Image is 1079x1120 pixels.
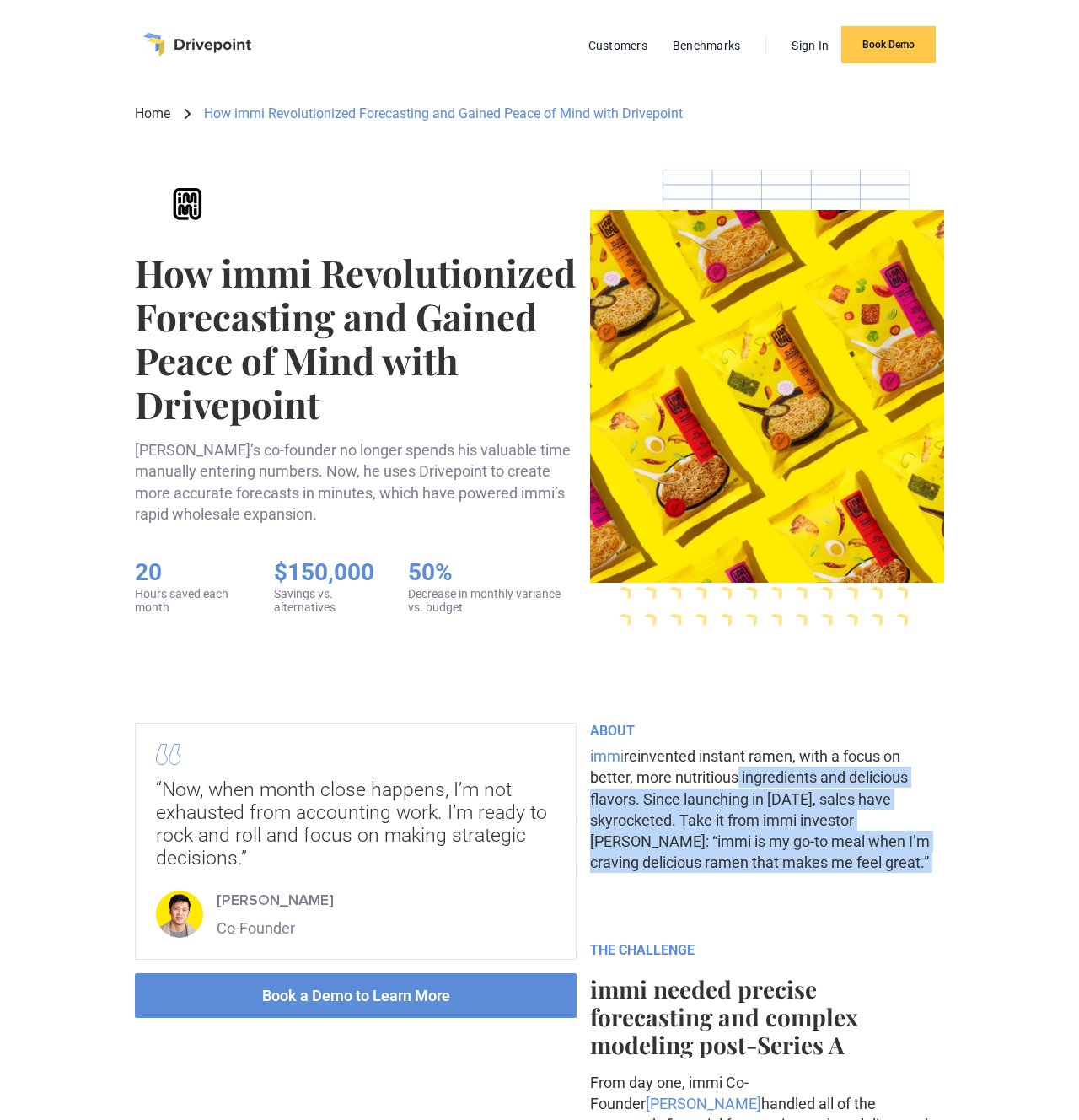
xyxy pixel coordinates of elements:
h5: 50% [408,558,577,587]
strong: THE CHALLENGE [590,942,695,958]
div: Decrease in monthly variance vs. budget [408,587,577,616]
div: Co-Founder [217,918,334,939]
p: ‍ [590,886,944,907]
strong: ABOUT [590,723,635,739]
div: “Now, when month close happens, I’m not exhausted from accounting work. I’m ready to rock and rol... [156,778,556,870]
div: Hours saved each month [135,587,240,616]
h1: How immi Revolutionized Forecasting and Gained Peace of Mind with Drivepoint [135,250,577,426]
div: [PERSON_NAME] [217,890,334,911]
a: Benchmarks [664,35,749,57]
a: home [143,33,251,57]
a: Book a Demo to Learn More [135,973,577,1018]
div: Savings vs. alternatives [274,587,374,616]
p: [PERSON_NAME]’s co-founder no longer spends his valuable time manually entering numbers. Now, he ... [135,439,577,525]
a: Book Demo [841,26,936,63]
a: [PERSON_NAME] [646,1095,761,1112]
a: Sign In [783,35,837,57]
a: immi [590,747,624,765]
h5: 20 [135,558,240,587]
p: reinvented instant ramen, with a focus on better, more nutritious ingredients and delicious flavo... [590,746,944,873]
strong: immi needed precise forecasting and complex modeling post-Series A [590,973,858,1060]
a: Customers [580,35,656,57]
h5: $150,000 [274,558,374,587]
a: Home [135,105,170,123]
div: How immi Revolutionized Forecasting and Gained Peace of Mind with Drivepoint [204,105,683,123]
